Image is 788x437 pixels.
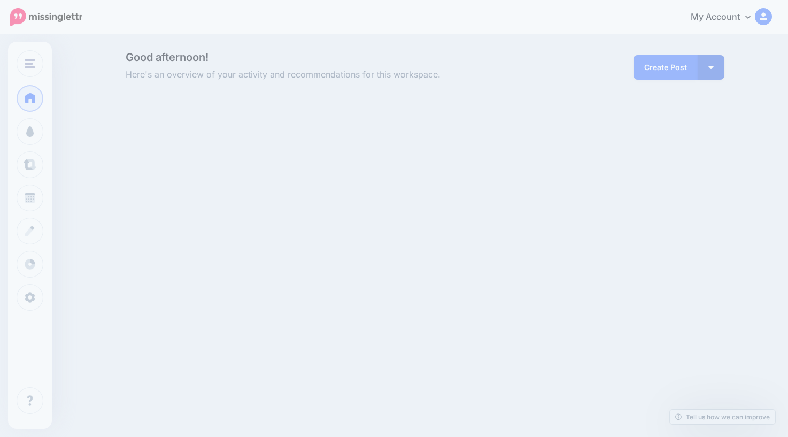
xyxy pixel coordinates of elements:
[25,59,35,68] img: menu.png
[126,51,208,64] span: Good afternoon!
[634,55,698,80] a: Create Post
[680,4,772,30] a: My Account
[670,410,775,424] a: Tell us how we can improve
[708,66,714,69] img: arrow-down-white.png
[126,68,520,82] span: Here's an overview of your activity and recommendations for this workspace.
[10,8,82,26] img: Missinglettr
